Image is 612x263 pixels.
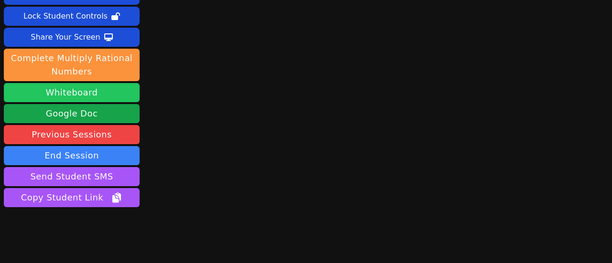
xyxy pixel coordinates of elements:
[4,28,140,47] button: Share Your Screen
[4,188,140,207] button: Copy Student Link
[31,30,100,45] div: Share Your Screen
[4,146,140,165] button: End Session
[4,7,140,26] button: Lock Student Controls
[4,125,140,144] a: Previous Sessions
[4,49,140,81] button: Complete Multiply Rational Numbers
[4,83,140,102] button: Whiteboard
[23,9,108,24] div: Lock Student Controls
[4,104,140,123] a: Google Doc
[4,167,140,186] button: Send Student SMS
[21,191,122,204] span: Copy Student Link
